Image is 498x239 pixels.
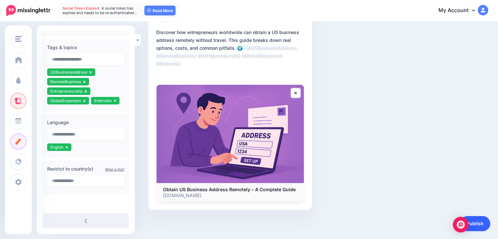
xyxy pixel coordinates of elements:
div: Discover how entrepreneurs worldwide can obtain a US business address remotely without travel. Th... [156,28,307,68]
span: Enterobiz [94,98,112,103]
span: RemoteBusiness [50,79,81,84]
a: Publish [460,216,490,231]
span: English [50,145,64,150]
span: GlobalExpansion [50,98,81,103]
img: Missinglettr [6,5,50,16]
a: My Account [432,3,488,19]
span: A social token has expired and needs to be re-authenticated… [63,6,137,15]
div: Open Intercom Messenger [453,217,469,232]
img: Obtain US Business Address Remotely – A Complete Guide [157,85,304,183]
a: What is this? [105,167,124,171]
b: Obtain US Business Address Remotely – A Complete Guide [163,187,296,192]
span: USBusinessAddress [50,70,87,75]
label: Language [47,119,124,126]
label: Tags & topics [47,44,124,51]
label: Restrict to country(s) [47,165,124,173]
span: Social Token Expired. [63,6,101,10]
p: [DOMAIN_NAME] [163,193,297,198]
a: Read More [144,6,175,15]
span: Entrepreneurship [50,89,83,94]
img: menu.png [15,36,22,42]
